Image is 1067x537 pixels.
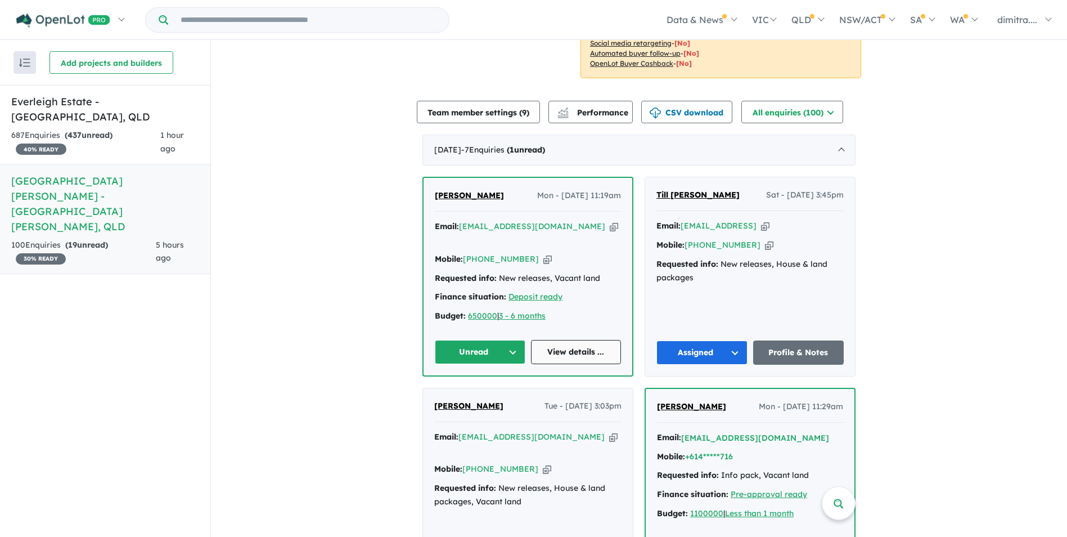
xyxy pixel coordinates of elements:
button: Unread [435,340,525,364]
img: line-chart.svg [558,108,568,114]
a: [PERSON_NAME] [657,400,726,414]
button: Copy [609,431,618,443]
img: sort.svg [19,59,30,67]
span: Sat - [DATE] 3:45pm [766,189,844,202]
button: Add projects and builders [49,51,173,74]
span: 30 % READY [16,253,66,265]
span: 40 % READY [16,144,66,155]
img: Openlot PRO Logo White [16,14,110,28]
span: [No] [683,49,699,57]
strong: Mobile: [434,464,462,474]
a: Less than 1 month [725,508,794,518]
span: 9 [522,108,526,118]
div: [DATE] [422,135,856,166]
a: 1100000 [690,508,723,518]
img: bar-chart.svg [557,111,569,118]
button: [EMAIL_ADDRESS][DOMAIN_NAME] [681,432,829,444]
button: Copy [543,253,552,265]
strong: Email: [657,432,681,442]
u: Automated buyer follow-up [590,49,681,57]
a: Profile & Notes [753,341,844,365]
div: | [435,310,621,323]
u: OpenLot Buyer Cashback [590,59,673,68]
div: | [657,507,843,521]
a: [PERSON_NAME] [435,189,504,203]
span: Mon - [DATE] 11:29am [759,400,843,414]
strong: Finance situation: [657,489,728,499]
strong: Finance situation: [435,292,506,302]
a: 3 - 6 months [499,311,546,321]
span: 5 hours ago [156,240,184,263]
strong: Email: [435,221,459,231]
span: 437 [67,130,82,140]
a: Pre-approval ready [731,489,807,499]
img: download icon [650,108,661,119]
strong: Requested info: [434,483,496,493]
strong: ( unread) [507,145,545,155]
span: [PERSON_NAME] [657,401,726,411]
strong: Requested info: [657,470,719,480]
strong: Mobile: [435,254,463,264]
h5: Everleigh Estate - [GEOGRAPHIC_DATA] , QLD [11,94,199,124]
a: [PERSON_NAME] [434,400,503,413]
a: [EMAIL_ADDRESS][DOMAIN_NAME] [459,221,605,231]
strong: Budget: [435,311,466,321]
strong: Email: [656,221,681,231]
div: New releases, House & land packages [656,258,844,285]
button: All enquiries (100) [741,101,843,123]
button: CSV download [641,101,732,123]
span: 1 hour ago [160,130,184,154]
h5: [GEOGRAPHIC_DATA][PERSON_NAME] - [GEOGRAPHIC_DATA][PERSON_NAME] , QLD [11,173,199,234]
button: Performance [548,101,633,123]
a: [PHONE_NUMBER] [462,464,538,474]
button: Copy [761,220,769,232]
span: Till [PERSON_NAME] [656,190,740,200]
span: Mon - [DATE] 11:19am [537,189,621,203]
input: Try estate name, suburb, builder or developer [170,8,447,32]
span: [PERSON_NAME] [435,190,504,200]
a: [PHONE_NUMBER] [685,240,760,250]
button: Assigned [656,341,748,365]
div: 687 Enquir ies [11,129,160,156]
strong: ( unread) [65,240,108,250]
button: Copy [765,239,773,251]
u: Social media retargeting [590,39,672,47]
div: Info pack, Vacant land [657,469,843,482]
div: 100 Enquir ies [11,239,156,266]
a: View details ... [531,340,622,364]
a: Till [PERSON_NAME] [656,189,740,202]
a: [EMAIL_ADDRESS][DOMAIN_NAME] [458,432,605,442]
strong: Mobile: [656,240,685,250]
button: Copy [543,463,551,475]
span: Performance [559,108,628,118]
span: 1 [510,145,514,155]
a: Deposit ready [508,292,562,302]
div: New releases, Vacant land [435,272,621,285]
strong: Requested info: [435,273,497,283]
span: [PERSON_NAME] [434,401,503,411]
span: 19 [68,240,77,250]
span: - 7 Enquir ies [461,145,545,155]
div: New releases, House & land packages, Vacant land [434,482,622,509]
strong: Budget: [657,508,688,518]
span: dimitra.... [997,14,1037,25]
strong: Mobile: [657,451,685,462]
span: [No] [676,59,692,68]
button: Team member settings (9) [417,101,540,123]
a: [PHONE_NUMBER] [463,254,539,264]
a: 650000 [468,311,497,321]
button: Copy [610,221,618,232]
strong: Requested info: [656,259,718,269]
a: [EMAIL_ADDRESS] [681,221,757,231]
span: [No] [674,39,690,47]
strong: ( unread) [65,130,112,140]
strong: Email: [434,432,458,442]
span: Tue - [DATE] 3:03pm [544,400,622,413]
